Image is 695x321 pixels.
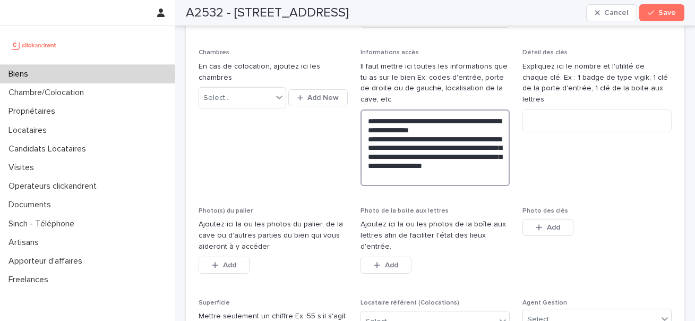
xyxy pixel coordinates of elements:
[4,256,91,266] p: Apporteur d'affaires
[522,208,568,214] span: Photo des clés
[4,106,64,116] p: Propriétaires
[361,61,510,105] p: Il faut mettre ici toutes les informations que tu as sur le bien Ex: codes d'entrée, porte de dro...
[199,257,250,274] button: Add
[4,181,105,191] p: Operateurs clickandrent
[639,4,684,21] button: Save
[288,89,348,106] button: Add New
[203,92,230,104] div: Select...
[307,94,339,102] span: Add New
[199,61,348,83] p: En cas de colocation, ajoutez ici les chambres
[4,200,59,210] p: Documents
[4,275,57,285] p: Freelances
[4,163,42,173] p: Visites
[4,219,83,229] p: Sinch - Téléphone
[547,224,560,231] span: Add
[4,238,47,248] p: Artisans
[522,61,672,105] p: Expliquez ici le nombre et l'utilité de chaque clé. Ex : 1 badge de type vigik, 1 clé de la porte...
[199,49,229,56] span: Chambres
[385,261,398,269] span: Add
[658,9,676,16] span: Save
[522,49,568,56] span: Détail des clés
[361,257,411,274] button: Add
[361,300,459,306] span: Locataire référent (Colocations)
[223,261,236,269] span: Add
[361,49,419,56] span: Informations accès
[522,219,573,236] button: Add
[4,144,95,154] p: Candidats Locataires
[199,208,253,214] span: Photo(s) du palier
[4,125,55,136] p: Locataires
[586,4,637,21] button: Cancel
[199,219,348,252] p: Ajoutez ici la ou les photos du palier, de la cave ou d'autres parties du bien qui vous aideront ...
[8,35,60,56] img: UCB0brd3T0yccxBKYDjQ
[604,9,628,16] span: Cancel
[4,69,37,79] p: Biens
[522,300,567,306] span: Agent Gestion
[199,300,230,306] span: Superficie
[4,88,92,98] p: Chambre/Colocation
[361,219,510,252] p: Ajoutez ici la ou les photos de la boîte aux lettres afin de faciliter l'état des lieux d'entrée.
[361,208,449,214] span: Photo de la boîte aux lettres
[186,5,349,21] h2: A2532 - [STREET_ADDRESS]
